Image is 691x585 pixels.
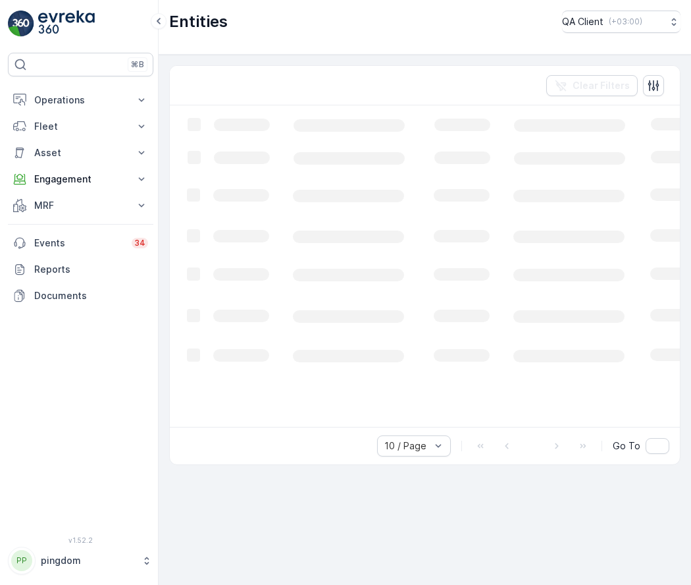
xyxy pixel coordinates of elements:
[8,283,153,309] a: Documents
[613,439,640,453] span: Go To
[34,120,127,133] p: Fleet
[38,11,95,37] img: logo_light-DOdMpM7g.png
[546,75,638,96] button: Clear Filters
[8,11,34,37] img: logo
[609,16,642,27] p: ( +03:00 )
[34,263,148,276] p: Reports
[562,15,603,28] p: QA Client
[573,79,630,92] p: Clear Filters
[8,140,153,166] button: Asset
[11,550,32,571] div: PP
[34,146,127,159] p: Asset
[562,11,680,33] button: QA Client(+03:00)
[34,173,127,186] p: Engagement
[8,87,153,113] button: Operations
[34,237,124,250] p: Events
[34,94,127,107] p: Operations
[8,166,153,192] button: Engagement
[41,554,135,567] p: pingdom
[34,289,148,302] p: Documents
[8,536,153,544] span: v 1.52.2
[8,256,153,283] a: Reports
[8,547,153,574] button: PPpingdom
[8,113,153,140] button: Fleet
[169,11,228,32] p: Entities
[8,192,153,219] button: MRF
[34,199,127,212] p: MRF
[131,59,144,70] p: ⌘B
[134,238,145,248] p: 34
[8,230,153,256] a: Events34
